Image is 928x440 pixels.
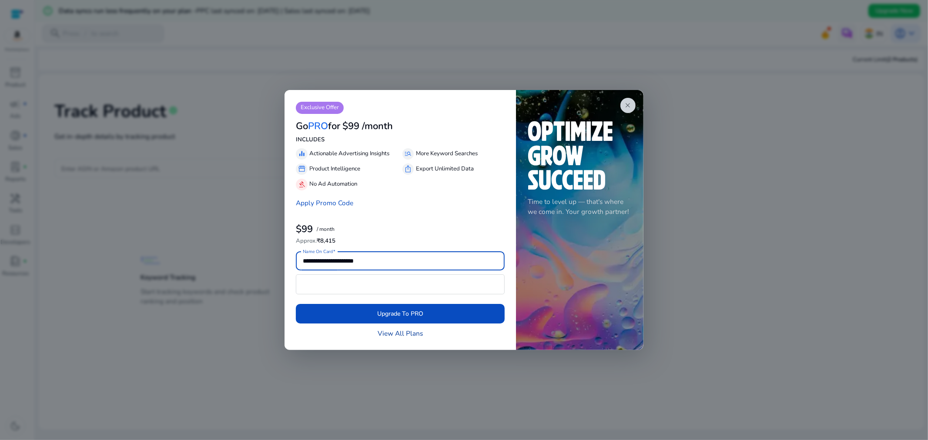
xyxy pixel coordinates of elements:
[317,227,335,232] p: / month
[624,102,632,110] span: close
[296,237,317,245] span: Approx.
[298,181,306,189] span: gavel
[296,304,505,323] button: Upgrade To PRO
[404,165,412,173] span: ios_share
[298,150,306,158] span: equalizer
[416,165,474,173] p: Export Unlimited Data
[296,136,505,144] p: INCLUDES
[296,102,344,114] p: Exclusive Offer
[296,120,340,132] h3: Go for
[342,120,393,132] h3: $99 /month
[303,248,333,254] mat-label: Name On Card
[528,197,632,217] p: Time to level up — that's where we come in. Your growth partner!
[296,223,313,236] b: $99
[404,150,412,158] span: manage_search
[296,238,505,245] h6: ₹8,415
[310,150,390,158] p: Actionable Advertising Insights
[416,150,478,158] p: More Keyword Searches
[301,276,500,293] iframe: Secure card payment input frame
[296,198,353,207] a: Apply Promo Code
[310,180,358,189] p: No Ad Automation
[378,328,423,338] a: View All Plans
[298,165,306,173] span: storefront
[310,165,361,173] p: Product Intelligence
[308,120,328,133] span: PRO
[377,309,423,318] span: Upgrade To PRO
